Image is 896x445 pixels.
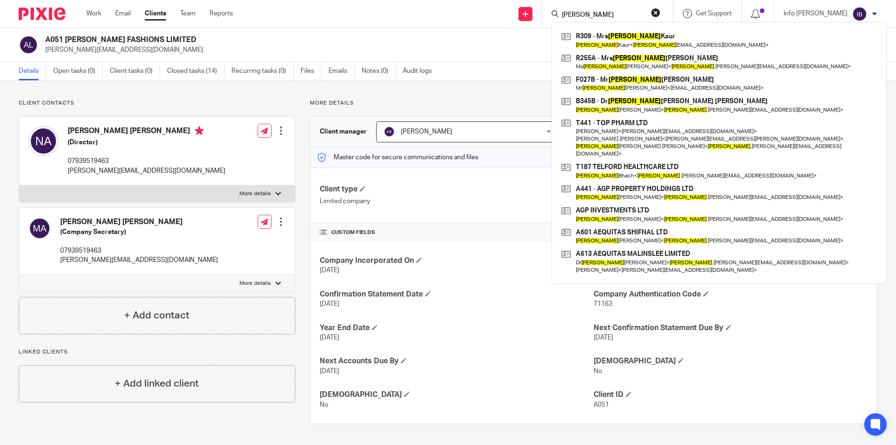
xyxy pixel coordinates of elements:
[210,9,233,18] a: Reports
[110,62,160,80] a: Client tasks (0)
[320,290,594,299] h4: Confirmation Statement Date
[239,190,271,198] p: More details
[19,62,46,80] a: Details
[28,217,51,240] img: svg%3E
[60,217,218,227] h4: [PERSON_NAME] [PERSON_NAME]
[19,99,295,107] p: Client contacts
[124,308,189,323] h4: + Add contact
[594,356,868,366] h4: [DEMOGRAPHIC_DATA]
[696,10,732,17] span: Get Support
[60,246,218,255] p: 07939519463
[320,184,594,194] h4: Client type
[195,126,204,135] i: Primary
[320,301,339,307] span: [DATE]
[19,35,38,55] img: svg%3E
[68,126,225,138] h4: [PERSON_NAME] [PERSON_NAME]
[401,128,452,135] span: [PERSON_NAME]
[384,126,395,137] img: svg%3E
[403,62,439,80] a: Audit logs
[320,197,594,206] p: Limited company
[239,280,271,287] p: More details
[167,62,224,80] a: Closed tasks (14)
[329,62,355,80] a: Emails
[594,334,613,341] span: [DATE]
[594,368,602,374] span: No
[320,256,594,266] h4: Company Incorporated On
[651,8,660,17] button: Clear
[320,334,339,341] span: [DATE]
[362,62,396,80] a: Notes (0)
[320,356,594,366] h4: Next Accounts Due By
[310,99,877,107] p: More details
[320,390,594,400] h4: [DEMOGRAPHIC_DATA]
[145,9,166,18] a: Clients
[594,301,612,307] span: 71163
[68,156,225,166] p: 07939519463
[53,62,103,80] a: Open tasks (0)
[115,376,199,391] h4: + Add linked client
[28,126,58,156] img: svg%3E
[320,267,339,274] span: [DATE]
[594,390,868,400] h4: Client ID
[45,45,750,55] p: [PERSON_NAME][EMAIL_ADDRESS][DOMAIN_NAME]
[320,402,328,408] span: No
[594,323,868,333] h4: Next Confirmation Statement Due By
[320,323,594,333] h4: Year End Date
[180,9,196,18] a: Team
[317,153,478,162] p: Master code for secure communications and files
[231,62,294,80] a: Recurring tasks (0)
[68,138,225,147] h5: (Director)
[60,255,218,265] p: [PERSON_NAME][EMAIL_ADDRESS][DOMAIN_NAME]
[320,368,339,374] span: [DATE]
[784,9,847,18] p: Info [PERSON_NAME]
[45,35,609,45] h2: A051 [PERSON_NAME] FASHIONS LIMITED
[86,9,101,18] a: Work
[594,290,868,299] h4: Company Authentication Code
[594,402,609,408] span: A051
[320,229,594,236] h4: CUSTOM FIELDS
[19,348,295,356] p: Linked clients
[60,227,218,237] h5: (Company Secretary)
[301,62,322,80] a: Files
[561,11,645,20] input: Search
[115,9,131,18] a: Email
[19,7,65,20] img: Pixie
[320,127,367,136] h3: Client manager
[852,7,867,21] img: svg%3E
[68,166,225,176] p: [PERSON_NAME][EMAIL_ADDRESS][DOMAIN_NAME]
